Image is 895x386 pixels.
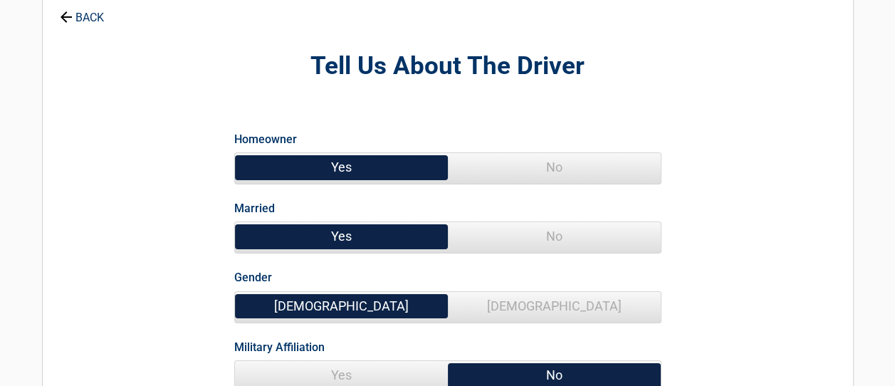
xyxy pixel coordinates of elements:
[121,50,775,83] h2: Tell Us About The Driver
[448,222,661,251] span: No
[234,130,297,149] label: Homeowner
[235,292,448,320] span: [DEMOGRAPHIC_DATA]
[234,199,275,218] label: Married
[448,292,661,320] span: [DEMOGRAPHIC_DATA]
[234,338,325,357] label: Military Affiliation
[235,222,448,251] span: Yes
[235,153,448,182] span: Yes
[234,268,272,287] label: Gender
[448,153,661,182] span: No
